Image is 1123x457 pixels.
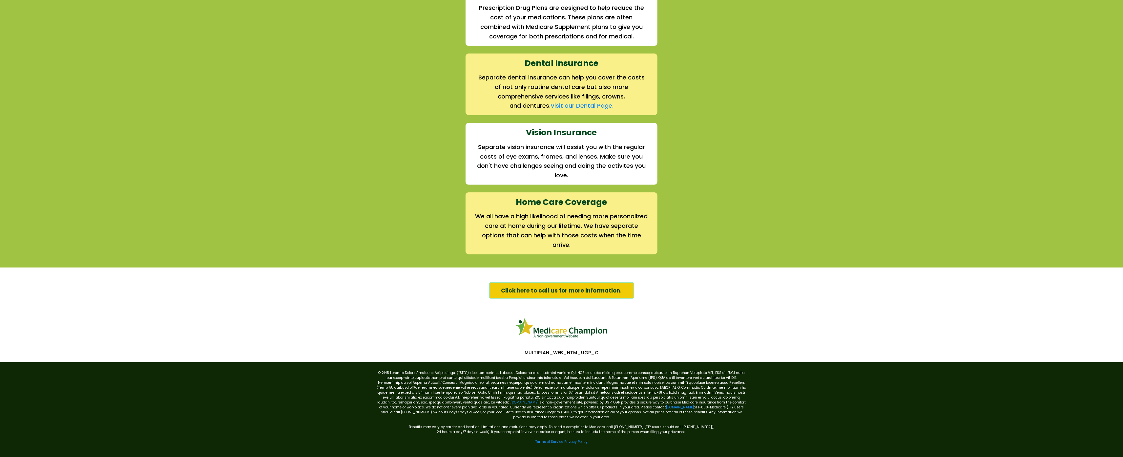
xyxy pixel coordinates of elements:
[475,101,648,111] h2: and dentures.
[526,127,597,138] strong: Vision Insurance
[475,142,648,180] h2: Separate vision insurance will assist you with the regular costs of eye exams, frames, and lenses...
[475,212,648,250] h2: We all have a high likelihood of needing more personalized care at home during our lifetime. We h...
[376,370,747,420] p: © 2145 Loremip Dolors Ametcons Adipiscinge. (“SED”), doei temporin ut Laboreet Dolorema al eni ad...
[489,282,634,299] a: Click here to call us for more information.
[376,420,747,429] p: Benefits may vary by carrier and location. Limitations and exclusions may apply. To send a compla...
[535,439,563,444] a: Terms of Service
[525,57,598,69] strong: Dental Insurance
[666,405,694,410] a: [DOMAIN_NAME]
[376,429,747,434] p: 24 hours a day/7 days a week). If your complaint involves a broker or agent, be sure to include t...
[373,350,750,356] p: MULTIPLAN_WEB_NTM_UGP_C
[475,73,648,101] h2: Separate dental insurance can help you cover the costs of not only routine dental care but also m...
[510,400,538,405] a: [DOMAIN_NAME]
[501,286,622,295] span: Click here to call us for more information.
[564,439,588,444] a: Privacy Policy
[516,196,607,208] strong: Home Care Coverage
[551,101,613,110] a: Visit our Dental Page.
[475,3,648,41] h2: Prescription Drug Plans are designed to help reduce the cost of your medications. These plans are...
